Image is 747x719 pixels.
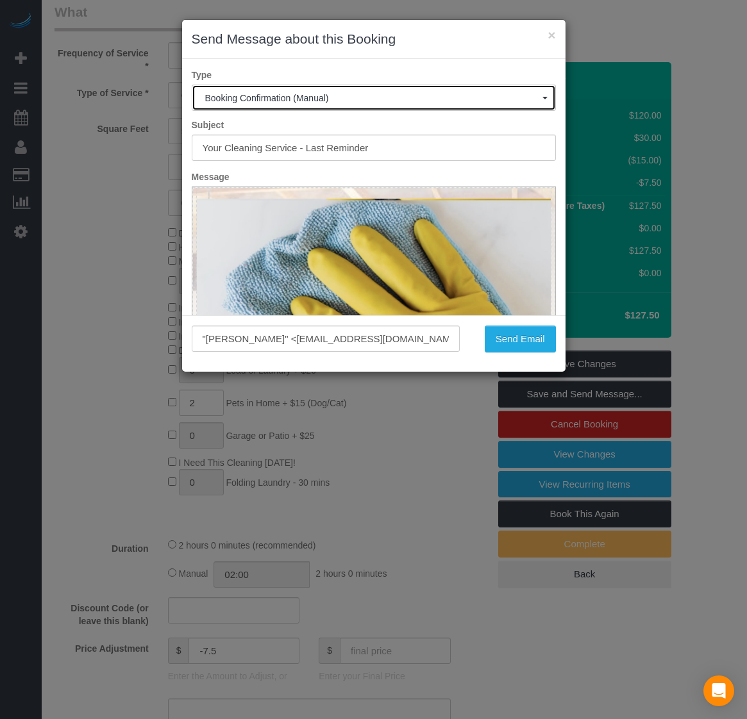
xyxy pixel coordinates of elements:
button: Booking Confirmation (Manual) [192,85,556,111]
h3: Send Message about this Booking [192,29,556,49]
iframe: Rich Text Editor, editor1 [192,187,555,387]
div: Open Intercom Messenger [703,675,734,706]
button: Send Email [485,326,556,352]
span: Booking Confirmation (Manual) [205,93,542,103]
label: Message [182,170,566,183]
label: Subject [182,119,566,131]
input: Subject [192,135,556,161]
button: × [548,28,555,42]
label: Type [182,69,566,81]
